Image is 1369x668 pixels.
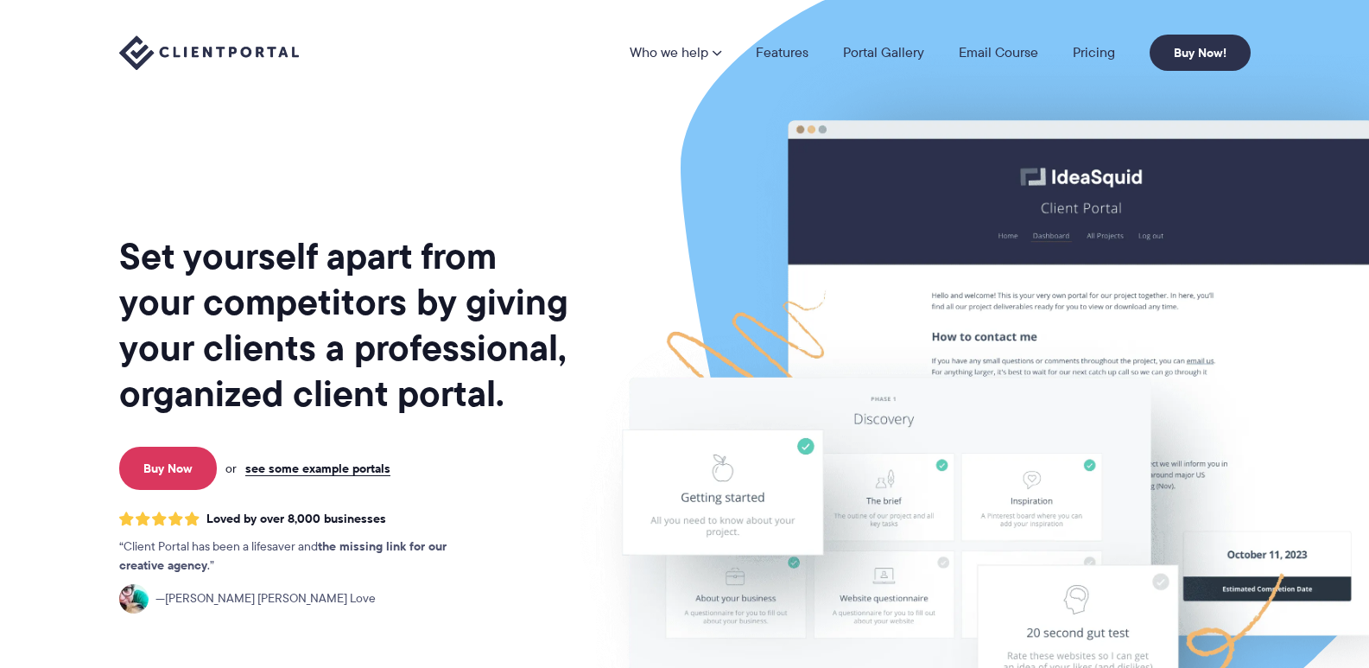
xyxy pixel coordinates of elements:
[630,46,721,60] a: Who we help
[119,537,447,575] strong: the missing link for our creative agency
[756,46,808,60] a: Features
[119,447,217,490] a: Buy Now
[843,46,924,60] a: Portal Gallery
[1073,46,1115,60] a: Pricing
[206,512,386,526] span: Loved by over 8,000 businesses
[119,233,572,417] h1: Set yourself apart from your competitors by giving your clients a professional, organized client ...
[1150,35,1251,71] a: Buy Now!
[245,461,390,476] a: see some example portals
[225,461,237,476] span: or
[155,589,376,608] span: [PERSON_NAME] [PERSON_NAME] Love
[119,538,482,576] p: Client Portal has been a lifesaver and .
[959,46,1038,60] a: Email Course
